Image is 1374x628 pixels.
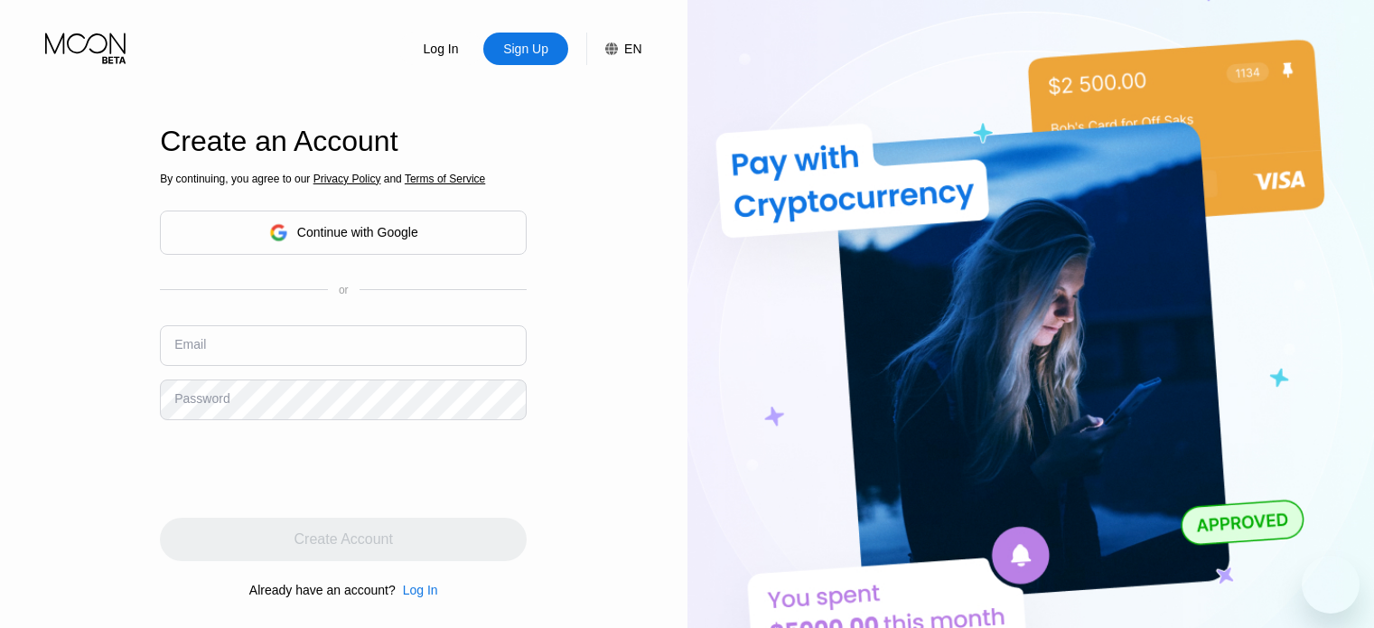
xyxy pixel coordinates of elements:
div: Continue with Google [160,211,527,255]
div: Sign Up [483,33,568,65]
div: Password [174,391,229,406]
div: Sign Up [501,40,550,58]
div: Email [174,337,206,351]
div: EN [586,33,641,65]
div: Log In [403,583,438,597]
div: By continuing, you agree to our [160,173,527,185]
iframe: Button to launch messaging window [1302,556,1360,614]
div: Log In [398,33,483,65]
div: or [339,284,349,296]
span: and [380,173,405,185]
iframe: reCAPTCHA [160,434,435,504]
div: Log In [422,40,461,58]
span: Terms of Service [405,173,485,185]
div: Already have an account? [249,583,396,597]
div: EN [624,42,641,56]
span: Privacy Policy [313,173,381,185]
div: Log In [396,583,438,597]
div: Continue with Google [297,225,418,239]
div: Create an Account [160,125,527,158]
